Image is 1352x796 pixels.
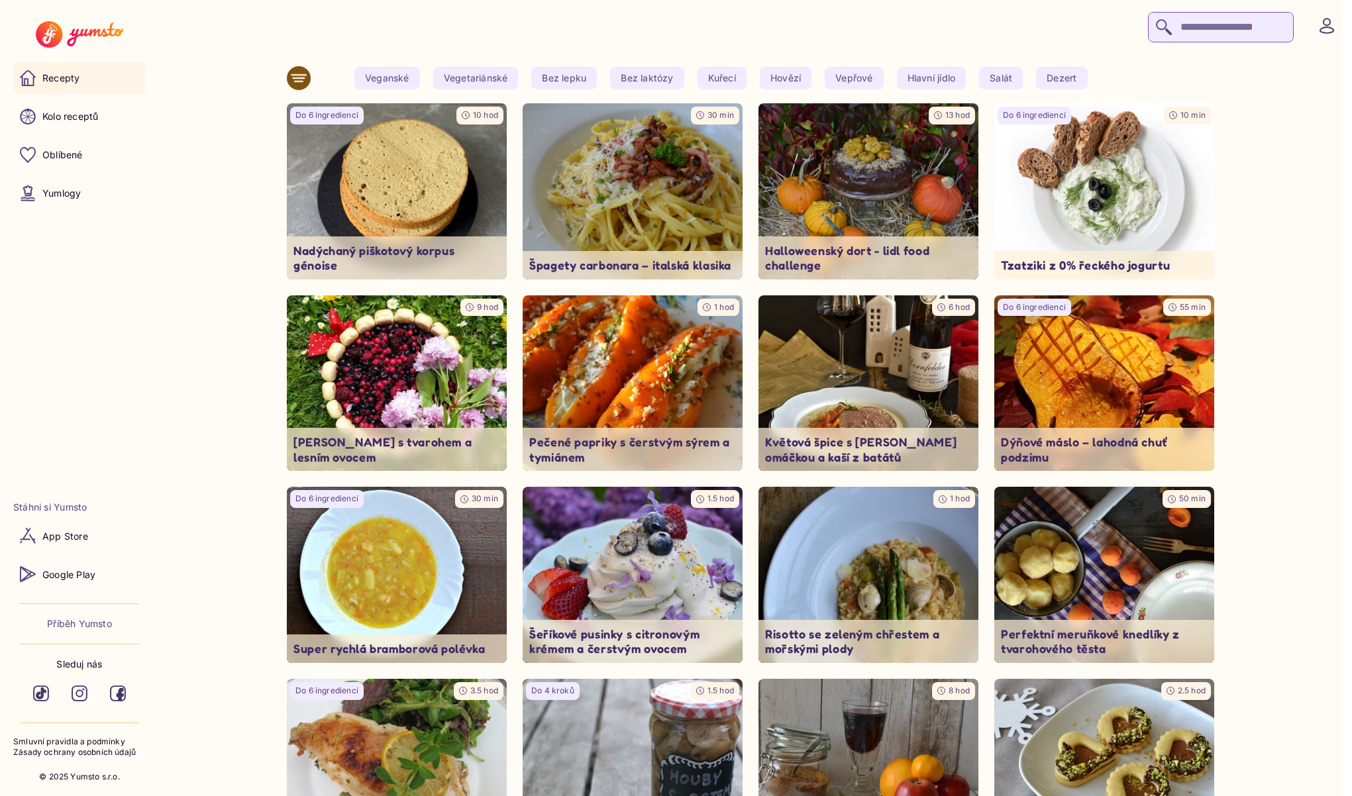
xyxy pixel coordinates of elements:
[523,103,743,279] img: undefined
[472,493,498,503] span: 30 min
[42,148,83,162] p: Oblíbené
[13,747,146,758] a: Zásady ochrany osobních údajů
[287,487,507,663] a: undefinedDo 6 ingrediencí30 minSuper rychlá bramborová polévka
[760,67,811,89] yumsto-tag: Hovězí
[473,110,498,120] span: 10 hod
[529,434,736,464] p: Pečené papriky s čerstvým sýrem a tymiánem
[707,493,734,503] span: 1.5 hod
[707,110,734,120] span: 30 min
[295,110,358,121] p: Do 6 ingrediencí
[36,21,123,48] img: Yumsto logo
[714,302,734,312] span: 1 hod
[523,487,743,663] a: undefined1.5 hodŠeříkové pusinky s citronovým krémem a čerstvým ovocem
[1178,685,1206,695] span: 2.5 hod
[523,487,743,663] img: undefined
[529,626,736,656] p: Šeříkové pusinky s citronovým krémem a čerstvým ovocem
[13,177,146,209] a: Yumlogy
[758,487,978,663] a: undefined1 hodRisotto se zeleným chřestem a mořskými plody
[13,62,146,94] a: Recepty
[42,187,81,200] p: Yumlogy
[56,658,102,671] p: Sleduj nás
[293,243,500,273] p: Nadýchaný piškotový korpus génoise
[994,103,1214,279] img: undefined
[523,295,743,472] a: undefined1 hodPečené papriky s čerstvým sýrem a tymiánem
[42,110,99,123] p: Kolo receptů
[758,103,978,279] a: undefined13 hodHalloweenský dort - lidl food challenge
[470,685,498,695] span: 3.5 hod
[707,685,734,695] span: 1.5 hod
[295,493,358,505] p: Do 6 ingrediencí
[950,493,970,503] span: 1 hod
[1179,493,1206,503] span: 50 min
[477,302,498,312] span: 9 hod
[897,67,966,89] yumsto-tag: Hlavní jídlo
[42,72,79,85] p: Recepty
[523,295,743,472] img: undefined
[994,103,1214,279] a: undefinedDo 6 ingrediencí10 minTzatziki z 0% řeckého jogurtu
[293,641,500,656] p: Super rychlá bramborová polévka
[293,434,500,464] p: [PERSON_NAME] s tvarohem a lesním ovocem
[295,685,358,697] p: Do 6 ingrediencí
[979,67,1023,89] yumsto-tag: Salát
[287,487,507,663] img: undefined
[287,295,507,472] a: undefined9 hod[PERSON_NAME] s tvarohem a lesním ovocem
[39,771,120,783] p: © 2025 Yumsto s.r.o.
[42,568,95,581] p: Google Play
[433,67,519,89] yumsto-tag: Vegetariánské
[287,103,507,279] a: undefinedDo 6 ingrediencí10 hodNadýchaný piškotový korpus génoise
[13,101,146,132] a: Kolo receptů
[994,487,1214,663] a: undefined50 minPerfektní meruňkové knedlíky z tvarohového těsta
[354,67,420,89] yumsto-tag: Veganské
[1180,302,1206,312] span: 55 min
[994,487,1214,663] img: undefined
[758,295,978,472] a: undefined6 hodKvětová špice s [PERSON_NAME] omáčkou a kaší z batátů
[13,558,146,590] a: Google Play
[1180,110,1206,120] span: 10 min
[1036,67,1087,89] yumsto-tag: Dezert
[47,617,112,630] a: Příběh Yumsto
[1001,434,1208,464] p: Dýňové máslo – lahodná chuť podzimu
[529,258,736,273] p: Špagety carbonara – italská klasika
[765,434,972,464] p: Květová špice s [PERSON_NAME] omáčkou a kaší z batátů
[698,67,747,89] yumsto-tag: Kuřecí
[13,501,146,514] li: Stáhni si Yumsto
[765,243,972,273] p: Halloweenský dort - lidl food challenge
[531,67,597,89] yumsto-tag: Bez lepku
[13,520,146,552] a: App Store
[1003,302,1066,313] p: Do 6 ingrediencí
[949,302,970,312] span: 6 hod
[994,295,1214,472] img: undefined
[758,487,978,663] img: undefined
[949,685,970,695] span: 8 hod
[994,295,1214,472] a: undefinedDo 6 ingrediencí55 minDýňové máslo – lahodná chuť podzimu
[758,295,978,472] img: undefined
[1001,258,1208,273] p: Tzatziki z 0% řeckého jogurtu
[531,685,574,697] p: Do 4 kroků
[13,736,146,748] a: Smluvní pravidla a podmínky
[1003,110,1066,121] p: Do 6 ingrediencí
[287,295,507,472] img: undefined
[287,103,507,279] img: undefined
[523,103,743,279] a: undefined30 minŠpagety carbonara – italská klasika
[1001,626,1208,656] p: Perfektní meruňkové knedlíky z tvarohového těsta
[825,67,883,89] yumsto-tag: Vepřové
[13,139,146,171] a: Oblíbené
[945,110,970,120] span: 13 hod
[758,103,978,279] img: undefined
[42,530,88,543] p: App Store
[610,67,684,89] yumsto-tag: Bez laktózy
[765,626,972,656] p: Risotto se zeleným chřestem a mořskými plody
